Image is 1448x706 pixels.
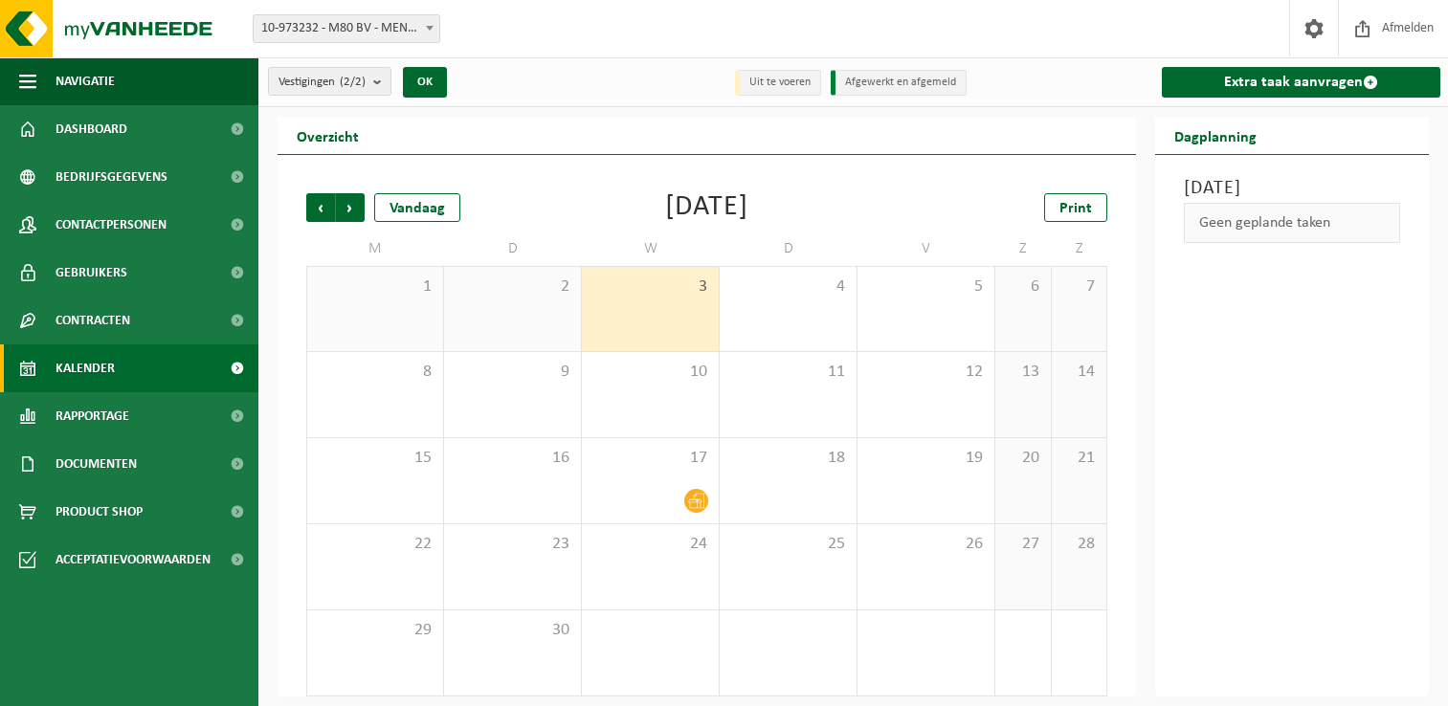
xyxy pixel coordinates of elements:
[1052,232,1108,266] td: Z
[858,232,995,266] td: V
[729,362,847,383] span: 11
[1184,174,1400,203] h3: [DATE]
[454,534,571,555] span: 23
[254,15,439,42] span: 10-973232 - M80 BV - MENEN
[253,14,440,43] span: 10-973232 - M80 BV - MENEN
[317,620,434,641] span: 29
[867,448,985,469] span: 19
[1184,203,1400,243] div: Geen geplande taken
[1061,534,1098,555] span: 28
[1061,448,1098,469] span: 21
[1061,362,1098,383] span: 14
[56,488,143,536] span: Product Shop
[1059,201,1092,216] span: Print
[317,276,434,298] span: 1
[867,534,985,555] span: 26
[735,70,821,96] li: Uit te voeren
[729,448,847,469] span: 18
[720,232,858,266] td: D
[454,448,571,469] span: 16
[1044,193,1107,222] a: Print
[454,362,571,383] span: 9
[336,193,365,222] span: Volgende
[56,105,127,153] span: Dashboard
[56,536,211,584] span: Acceptatievoorwaarden
[729,276,847,298] span: 4
[444,232,582,266] td: D
[729,534,847,555] span: 25
[591,362,709,383] span: 10
[56,440,137,488] span: Documenten
[867,276,985,298] span: 5
[1061,276,1098,298] span: 7
[56,297,130,344] span: Contracten
[56,344,115,392] span: Kalender
[1005,534,1041,555] span: 27
[403,67,447,98] button: OK
[1005,276,1041,298] span: 6
[56,201,167,249] span: Contactpersonen
[56,249,127,297] span: Gebruikers
[591,448,709,469] span: 17
[268,67,391,96] button: Vestigingen(2/2)
[591,534,709,555] span: 24
[56,153,167,201] span: Bedrijfsgegevens
[591,276,709,298] span: 3
[1005,448,1041,469] span: 20
[1005,362,1041,383] span: 13
[831,70,967,96] li: Afgewerkt en afgemeld
[995,232,1052,266] td: Z
[665,193,748,222] div: [DATE]
[1155,117,1276,154] h2: Dagplanning
[317,448,434,469] span: 15
[56,57,115,105] span: Navigatie
[317,534,434,555] span: 22
[56,392,129,440] span: Rapportage
[867,362,985,383] span: 12
[340,76,366,88] count: (2/2)
[306,232,444,266] td: M
[454,620,571,641] span: 30
[582,232,720,266] td: W
[1162,67,1440,98] a: Extra taak aanvragen
[306,193,335,222] span: Vorige
[454,276,571,298] span: 2
[317,362,434,383] span: 8
[278,117,378,154] h2: Overzicht
[278,68,366,97] span: Vestigingen
[374,193,460,222] div: Vandaag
